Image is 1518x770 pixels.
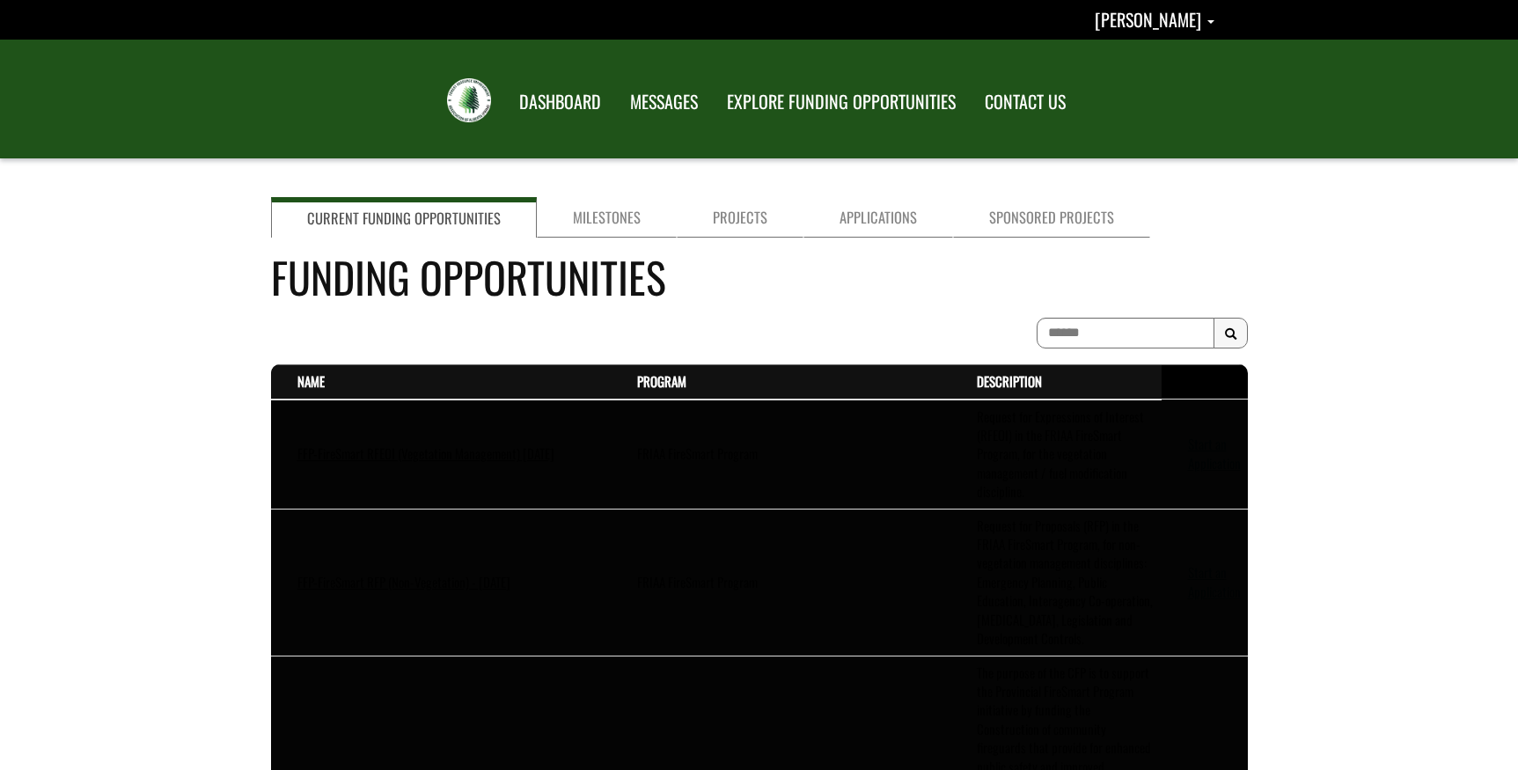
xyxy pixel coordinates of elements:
td: FRIAA FireSmart Program [611,400,950,510]
h4: Funding Opportunities [271,246,1248,308]
a: EXPLORE FUNDING OPPORTUNITIES [714,80,969,124]
a: Milestones [537,197,677,238]
a: FFP-FireSmart RFP (Non-Vegetation) - [DATE] [297,572,510,591]
a: Sponsored Projects [953,197,1150,238]
a: Description [977,371,1042,391]
span: [PERSON_NAME] [1095,6,1201,33]
a: DASHBOARD [506,80,614,124]
a: Projects [677,197,803,238]
a: Current Funding Opportunities [271,197,537,238]
a: Program [637,371,686,391]
a: Start an Application [1188,434,1241,472]
a: Name [297,371,325,391]
td: Request for Expressions of Interest (RFEOI) in the FRIAA FireSmart Program, for the vegetation ma... [950,400,1162,510]
button: Search Results [1214,318,1248,349]
a: Shannon Sexsmith [1095,6,1214,33]
a: Start an Application [1188,562,1241,600]
a: MESSAGES [617,80,711,124]
td: FFP-FireSmart RFP (Non-Vegetation) - July 2025 [271,509,611,656]
a: FFP-FireSmart RFEOI (Vegetation Management) [DATE] [297,444,554,463]
nav: Main Navigation [503,75,1079,124]
td: FFP-FireSmart RFEOI (Vegetation Management) July 2025 [271,400,611,510]
a: CONTACT US [972,80,1079,124]
td: FRIAA FireSmart Program [611,509,950,656]
td: Request for Proposals (RFP) in the FRIAA FireSmart Program, for non-vegetation management discipl... [950,509,1162,656]
img: FRIAA Submissions Portal [447,78,491,122]
a: Applications [803,197,953,238]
